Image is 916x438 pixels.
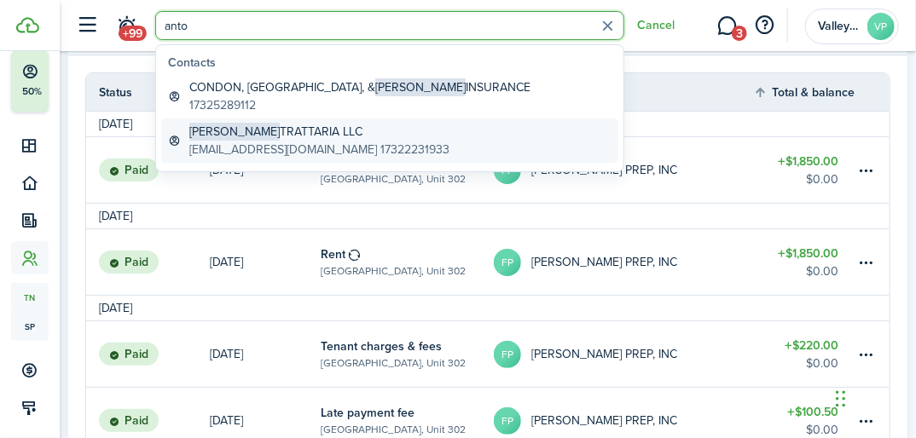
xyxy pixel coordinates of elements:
[111,4,143,48] a: Notifications
[168,54,618,72] global-search-list-title: Contacts
[867,13,895,40] avatar-text: VP
[210,412,243,429] p: [DATE]
[11,50,153,112] button: 50%
[321,337,442,355] table-info-title: Tenant charges & fees
[86,84,210,101] th: Status
[86,207,145,225] td: [DATE]
[21,84,43,99] p: 50%
[99,158,159,182] status: Paid
[321,422,466,437] table-subtitle: [GEOGRAPHIC_DATA], Unit 302
[494,321,753,387] a: FP[PERSON_NAME] PREP, INC
[494,229,753,295] a: FP[PERSON_NAME] PREP, INC
[594,13,621,39] button: Clear search
[836,373,846,424] div: Drag
[119,26,147,41] span: +99
[321,245,345,263] table-info-title: Rent
[86,229,210,295] a: Paid
[11,283,49,312] a: tn
[155,11,624,40] input: Search for anything...
[806,170,838,188] table-amount-description: $0.00
[161,74,618,118] a: CONDON, [GEOGRAPHIC_DATA], &[PERSON_NAME]INSURANCE17325289112
[86,299,145,317] td: [DATE]
[86,137,210,203] a: Paid
[531,414,677,428] table-profile-info-text: [PERSON_NAME] PREP, INC
[210,345,243,363] p: [DATE]
[831,356,916,438] iframe: Chat Widget
[11,312,49,341] a: sp
[99,251,159,274] status: Paid
[806,354,838,372] table-amount-description: $0.00
[321,404,415,422] table-info-title: Late payment fee
[86,115,145,133] td: [DATE]
[86,321,210,387] a: Paid
[753,82,855,102] th: Sort
[637,19,675,32] button: Cancel
[711,4,744,48] a: Messaging
[753,229,855,295] a: $1,850.00$0.00
[189,123,449,141] global-search-item-title: TRATTARIA LLC
[99,343,159,366] status: Paid
[806,262,838,280] table-amount-description: $0.00
[778,153,838,170] table-amount-title: $1,850.00
[189,78,530,96] global-search-item-title: CONDON, [GEOGRAPHIC_DATA], & INSURANCE
[189,141,449,158] global-search-item-description: [EMAIL_ADDRESS][DOMAIN_NAME] 17322231933
[531,256,677,269] table-profile-info-text: [PERSON_NAME] PREP, INC
[210,321,321,387] a: [DATE]
[494,249,521,276] avatar-text: FP
[787,403,838,421] table-amount-title: $100.50
[210,253,243,271] p: [DATE]
[321,229,494,295] a: Rent[GEOGRAPHIC_DATA], Unit 302
[753,321,855,387] a: $220.00$0.00
[321,171,466,187] table-subtitle: [GEOGRAPHIC_DATA], Unit 302
[161,118,618,163] a: [PERSON_NAME]TRATTARIA LLC[EMAIL_ADDRESS][DOMAIN_NAME] 17322231933
[210,229,321,295] a: [DATE]
[189,123,280,141] span: [PERSON_NAME]
[778,245,838,262] table-amount-title: $1,850.00
[16,17,39,33] img: TenantCloud
[189,96,530,114] global-search-item-description: 17325289112
[818,20,861,32] span: Valley Park Properties
[785,337,838,354] table-amount-title: $220.00
[753,137,855,203] a: $1,850.00$0.00
[72,9,104,42] button: Open sidebar
[321,263,466,279] table-subtitle: [GEOGRAPHIC_DATA], Unit 302
[375,78,466,96] span: [PERSON_NAME]
[531,348,677,361] table-profile-info-text: [PERSON_NAME] PREP, INC
[99,409,159,433] status: Paid
[732,26,747,41] span: 3
[494,407,521,435] avatar-text: FP
[321,321,494,387] a: Tenant charges & fees[GEOGRAPHIC_DATA], Unit 302
[321,355,466,371] table-subtitle: [GEOGRAPHIC_DATA], Unit 302
[751,11,780,40] button: Open resource center
[494,341,521,368] avatar-text: FP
